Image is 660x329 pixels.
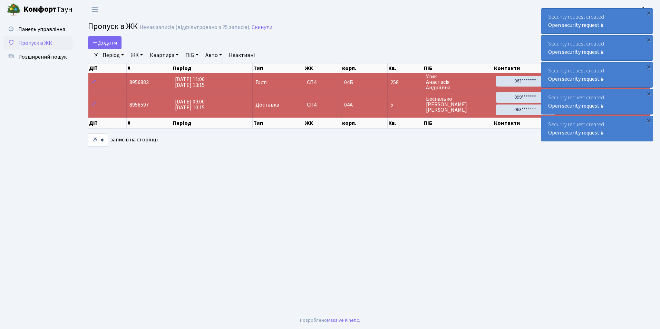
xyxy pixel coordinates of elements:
[390,80,420,85] span: 258
[3,22,72,36] a: Панель управління
[304,63,341,73] th: ЖК
[255,80,268,85] span: Гості
[139,24,250,31] div: Немає записів (відфільтровано з 25 записів).
[426,74,490,90] span: Усик Анастасія Андріївна
[341,118,388,128] th: корп.
[175,98,205,111] span: [DATE] 09:00 [DATE] 10:15
[541,9,653,33] div: Security request created
[541,89,653,114] div: Security request created
[18,26,65,33] span: Панель управління
[327,317,359,324] a: Massive Kinetic
[253,63,304,73] th: Тип
[203,49,225,61] a: Авто
[307,80,338,85] span: СП4
[493,118,558,128] th: Контакти
[100,49,127,61] a: Період
[613,6,652,13] b: Консьєрж б. 4.
[88,63,127,73] th: Дії
[344,79,353,86] span: 04Б
[645,117,652,124] div: ×
[423,63,493,73] th: ПІБ
[493,63,558,73] th: Контакти
[128,49,146,61] a: ЖК
[129,101,149,109] span: 8956597
[255,102,279,108] span: Доставка
[129,79,149,86] span: 8956883
[300,317,360,324] div: Розроблено .
[86,4,104,15] button: Переключити навігацію
[307,102,338,108] span: СП4
[18,53,67,61] span: Розширений пошук
[88,133,108,147] select: записів на сторінці
[3,50,72,64] a: Розширений пошук
[88,133,158,147] label: записів на сторінці
[423,118,493,128] th: ПІБ
[426,96,490,113] span: Беспалько [PERSON_NAME] [PERSON_NAME]
[88,36,122,49] a: Додати
[183,49,201,61] a: ПІБ
[390,102,420,108] span: 5
[548,48,604,56] a: Open security request #
[344,101,353,109] span: 04А
[613,6,652,14] a: Консьєрж б. 4.
[645,36,652,43] div: ×
[127,63,172,73] th: #
[88,20,138,32] span: Пропуск в ЖК
[18,39,52,47] span: Пропуск в ЖК
[88,118,127,128] th: Дії
[23,4,72,16] span: Таун
[548,75,604,83] a: Open security request #
[645,90,652,97] div: ×
[388,63,423,73] th: Кв.
[252,24,272,31] a: Скинути
[548,21,604,29] a: Open security request #
[23,4,57,15] b: Комфорт
[127,118,172,128] th: #
[172,118,252,128] th: Період
[226,49,258,61] a: Неактивні
[172,63,252,73] th: Період
[388,118,423,128] th: Кв.
[341,63,388,73] th: корп.
[541,62,653,87] div: Security request created
[541,36,653,60] div: Security request created
[541,116,653,141] div: Security request created
[645,63,652,70] div: ×
[93,39,117,47] span: Додати
[645,9,652,16] div: ×
[175,76,205,89] span: [DATE] 11:00 [DATE] 13:15
[304,118,341,128] th: ЖК
[253,118,304,128] th: Тип
[548,129,604,137] a: Open security request #
[147,49,181,61] a: Квартира
[3,36,72,50] a: Пропуск в ЖК
[548,102,604,110] a: Open security request #
[7,3,21,17] img: logo.png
